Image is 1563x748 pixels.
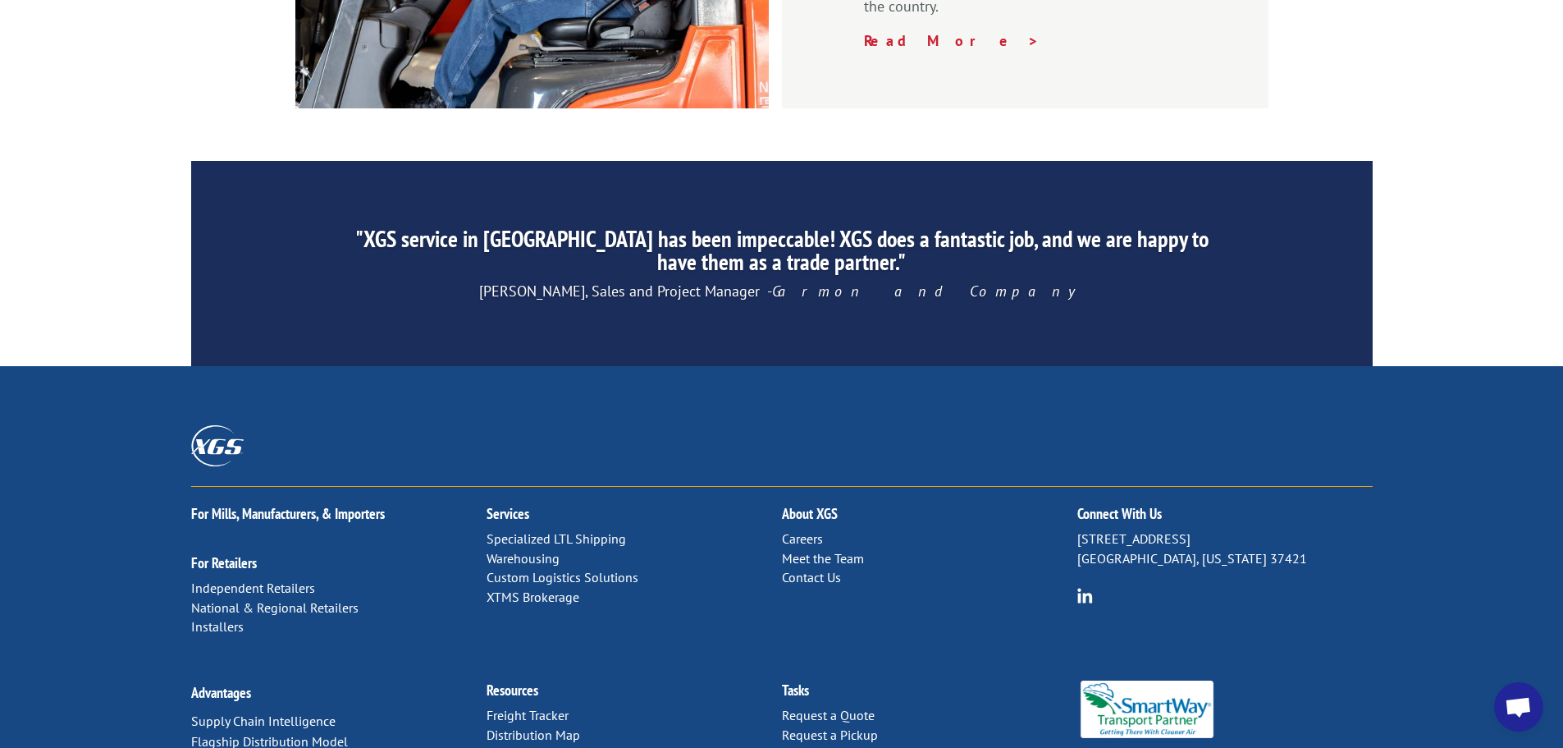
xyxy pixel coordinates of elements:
[191,425,244,466] img: XGS_Logos_ALL_2024_All_White
[782,683,1077,706] h2: Tasks
[191,713,336,729] a: Supply Chain Intelligence
[782,530,823,547] a: Careers
[864,31,1040,50] a: Read More >
[345,227,1218,282] h2: "XGS service in [GEOGRAPHIC_DATA] has been impeccable! XGS does a fantastic job, and we are happy...
[191,599,359,616] a: National & Regional Retailers
[782,727,878,743] a: Request a Pickup
[487,589,579,605] a: XTMS Brokerage
[782,707,875,723] a: Request a Quote
[191,683,251,702] a: Advantages
[782,569,841,585] a: Contact Us
[191,504,385,523] a: For Mills, Manufacturers, & Importers
[1077,681,1218,738] img: Smartway_Logo
[1077,530,1373,569] p: [STREET_ADDRESS] [GEOGRAPHIC_DATA], [US_STATE] 37421
[487,707,569,723] a: Freight Tracker
[487,681,538,700] a: Resources
[487,504,529,523] a: Services
[191,580,315,596] a: Independent Retailers
[487,530,626,547] a: Specialized LTL Shipping
[1494,682,1543,732] a: Open chat
[1077,507,1373,530] h2: Connect With Us
[191,618,244,635] a: Installers
[487,569,638,585] a: Custom Logistics Solutions
[782,550,864,567] a: Meet the Team
[772,282,1084,301] em: Garmon and Company
[782,504,838,523] a: About XGS
[487,727,580,743] a: Distribution Map
[1077,588,1093,603] img: group-6
[191,553,257,572] a: For Retailers
[487,550,560,567] a: Warehousing
[479,282,1084,301] span: [PERSON_NAME], Sales and Project Manager -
